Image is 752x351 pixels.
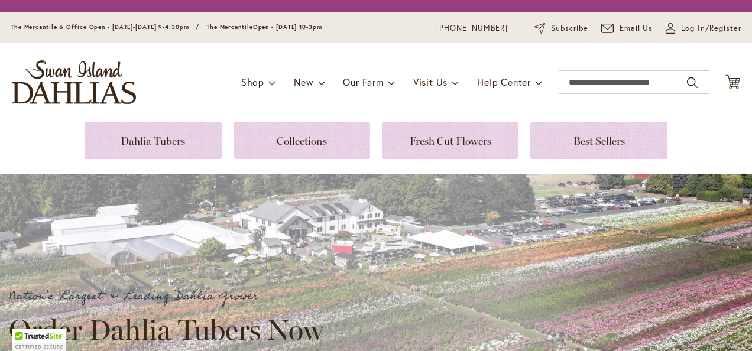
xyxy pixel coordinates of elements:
[343,76,383,88] span: Our Farm
[9,287,334,306] p: Nation's Largest & Leading Dahlia Grower
[477,76,531,88] span: Help Center
[687,73,698,92] button: Search
[601,22,653,34] a: Email Us
[11,23,253,31] span: The Mercantile & Office Open - [DATE]-[DATE] 9-4:30pm / The Mercantile
[666,22,741,34] a: Log In/Register
[620,22,653,34] span: Email Us
[413,76,448,88] span: Visit Us
[436,22,508,34] a: [PHONE_NUMBER]
[12,60,136,104] a: store logo
[294,76,313,88] span: New
[534,22,588,34] a: Subscribe
[681,22,741,34] span: Log In/Register
[241,76,264,88] span: Shop
[12,329,66,351] div: TrustedSite Certified
[253,23,322,31] span: Open - [DATE] 10-3pm
[551,22,588,34] span: Subscribe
